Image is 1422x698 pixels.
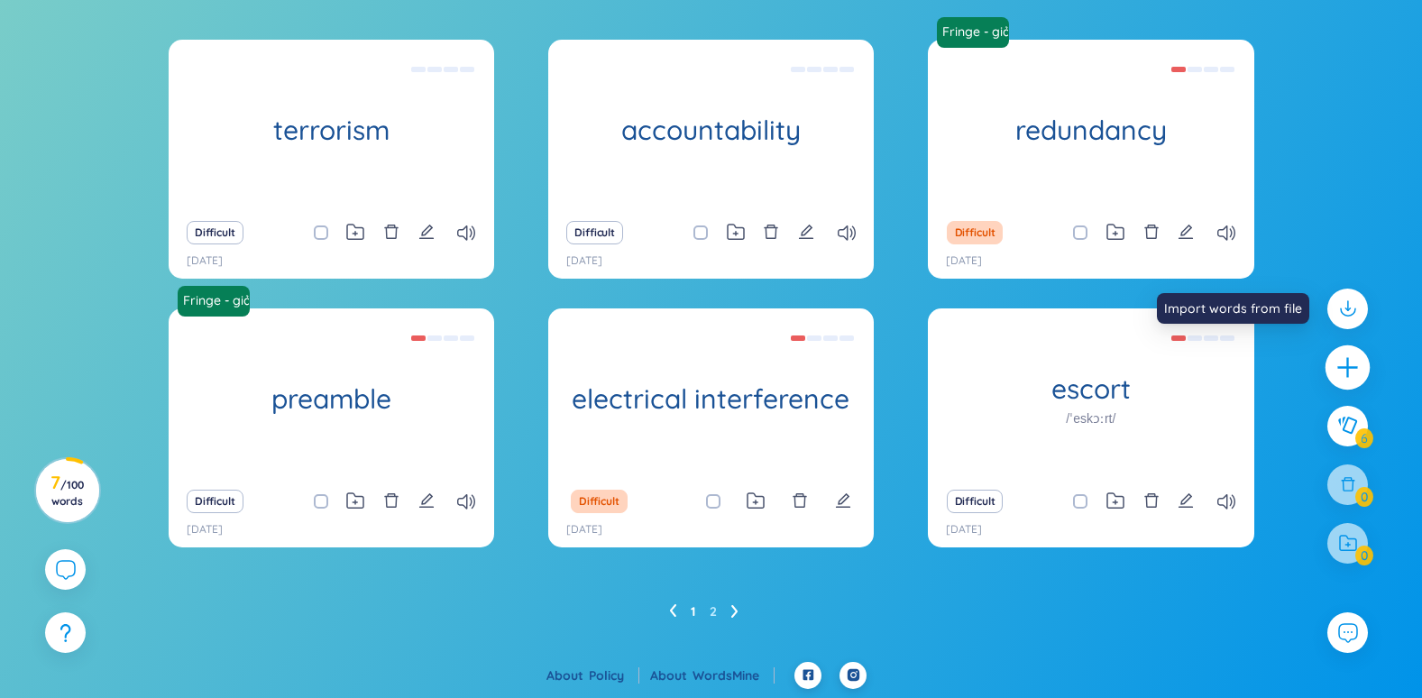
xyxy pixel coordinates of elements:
a: Fringe - giải mã kì án [937,17,1016,48]
span: delete [383,224,399,240]
button: Difficult [187,221,243,244]
h1: terrorism [169,115,494,146]
h1: /ˈeskɔːrt/ [1066,409,1115,428]
p: [DATE] [946,253,982,270]
a: 2 [710,598,717,625]
span: edit [418,492,435,509]
a: WordsMine [693,667,775,684]
button: edit [1178,220,1194,245]
h1: escort [928,373,1253,405]
div: About [650,666,775,685]
p: [DATE] [946,521,982,538]
a: 1 [691,598,695,625]
p: [DATE] [566,521,602,538]
div: About [546,666,639,685]
button: edit [798,220,814,245]
h3: 7 [47,475,87,508]
a: Fringe - giải mã kì án [176,291,252,309]
button: delete [383,220,399,245]
span: edit [798,224,814,240]
span: edit [1178,224,1194,240]
button: Difficult [947,490,1004,513]
span: edit [418,224,435,240]
span: delete [1143,224,1160,240]
span: delete [792,492,808,509]
h1: electrical interference [548,383,874,415]
span: edit [835,492,851,509]
a: Fringe - giải mã kì án [935,23,1011,41]
span: / 100 words [51,478,84,508]
h1: preamble [169,383,494,415]
button: delete [383,489,399,514]
button: Difficult [947,221,1004,244]
button: edit [418,489,435,514]
div: Import words from file [1157,293,1309,324]
span: plus [1335,354,1361,380]
button: delete [792,489,808,514]
button: Difficult [187,490,243,513]
p: [DATE] [187,253,223,270]
button: edit [835,489,851,514]
li: Previous Page [669,597,676,626]
a: Fringe - giải mã kì án [178,286,257,317]
span: delete [383,492,399,509]
button: Difficult [566,221,623,244]
button: delete [1143,220,1160,245]
li: 1 [691,597,695,626]
span: edit [1178,492,1194,509]
p: [DATE] [566,253,602,270]
button: Difficult [571,490,628,513]
button: edit [418,220,435,245]
button: delete [763,220,779,245]
span: delete [763,224,779,240]
a: Policy [589,667,639,684]
span: delete [1143,492,1160,509]
li: 2 [710,597,717,626]
button: delete [1143,489,1160,514]
p: [DATE] [187,521,223,538]
h1: accountability [548,115,874,146]
h1: redundancy [928,115,1253,146]
li: Next Page [731,597,739,626]
button: edit [1178,489,1194,514]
